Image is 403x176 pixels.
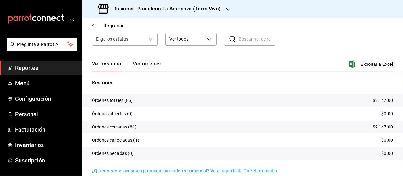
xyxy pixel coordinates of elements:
span: Inventarios [15,141,77,149]
a: ¿Quieres ver el consumo promedio por orden y comensal? Ve al reporte de Ticket promedio [92,168,277,173]
p: Órdenes totales (85) [92,97,133,104]
p: Órdenes abiertas (0) [92,111,133,117]
span: Facturación [15,125,77,134]
h3: Sucursal: Panadería La Añoranza (Terra Viva) [110,5,221,13]
span: Reportes [15,64,77,72]
span: Configuración [15,94,77,103]
button: Regresar [92,23,124,29]
button: open_drawer_menu [69,16,74,21]
p: $9,147.00 [373,124,393,130]
p: $0.00 [381,137,393,144]
p: $0.00 [381,111,393,117]
p: Órdenes negadas (0) [92,150,134,157]
a: Pregunta a Parrot AI [4,46,77,52]
p: Órdenes canceladas (1) [92,137,139,144]
span: Regresar [103,23,124,29]
p: $0.00 [381,150,393,157]
span: Elige los estatus [96,36,128,42]
span: Suscripción [15,156,77,165]
div: navigation tabs [92,61,161,71]
span: Menú [15,79,77,88]
p: Resumen [92,79,393,87]
p: Órdenes cerradas (84) [92,124,137,130]
button: Exportar a Excel [350,60,393,68]
button: Ver resumen [92,61,123,71]
input: Buscar no. de referencia [239,33,275,45]
span: Personal [15,110,77,118]
p: $9,147.00 [373,97,393,104]
button: Pregunta a Parrot AI [7,38,77,51]
span: Ver todos [169,36,205,43]
span: Pregunta a Parrot AI [17,41,68,48]
button: Ver órdenes [133,61,161,71]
